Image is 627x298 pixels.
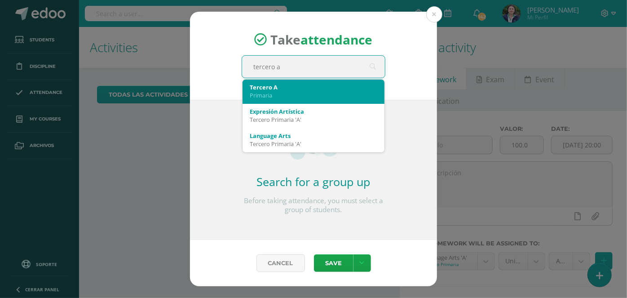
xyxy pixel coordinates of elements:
[250,83,377,91] div: Tercero A
[271,31,373,48] span: Take
[242,196,385,214] p: Before taking attendance, you must select a group of students.
[242,174,385,189] h2: Search for a group up
[250,91,377,99] div: Primaria
[250,140,377,148] div: Tercero Primaria 'A'
[314,254,353,272] button: Save
[250,107,377,116] div: Expresión Artística
[426,6,442,22] button: Close (Esc)
[301,31,373,48] strong: attendance
[250,132,377,140] div: Language Arts
[250,116,377,124] div: Tercero Primaria 'A'
[256,254,305,272] a: Cancel
[242,56,385,78] input: Search for a grade or section here…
